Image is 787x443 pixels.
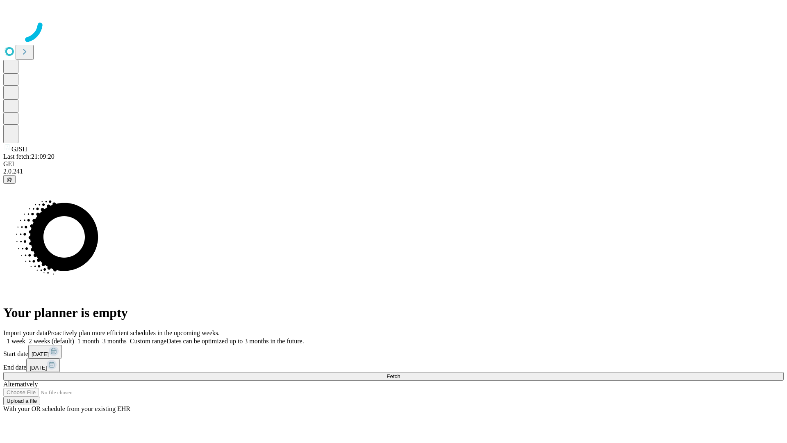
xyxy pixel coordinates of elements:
[3,160,784,168] div: GEI
[3,372,784,381] button: Fetch
[3,405,130,412] span: With your OR schedule from your existing EHR
[3,359,784,372] div: End date
[11,146,27,153] span: GJSH
[28,345,62,359] button: [DATE]
[7,176,12,183] span: @
[29,338,74,345] span: 2 weeks (default)
[102,338,127,345] span: 3 months
[77,338,99,345] span: 1 month
[3,175,16,184] button: @
[3,168,784,175] div: 2.0.241
[130,338,166,345] span: Custom range
[32,351,49,357] span: [DATE]
[3,153,55,160] span: Last fetch: 21:09:20
[3,397,40,405] button: Upload a file
[48,329,220,336] span: Proactively plan more efficient schedules in the upcoming weeks.
[387,373,400,379] span: Fetch
[7,338,25,345] span: 1 week
[3,329,48,336] span: Import your data
[30,365,47,371] span: [DATE]
[26,359,60,372] button: [DATE]
[166,338,304,345] span: Dates can be optimized up to 3 months in the future.
[3,345,784,359] div: Start date
[3,305,784,320] h1: Your planner is empty
[3,381,38,388] span: Alternatively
